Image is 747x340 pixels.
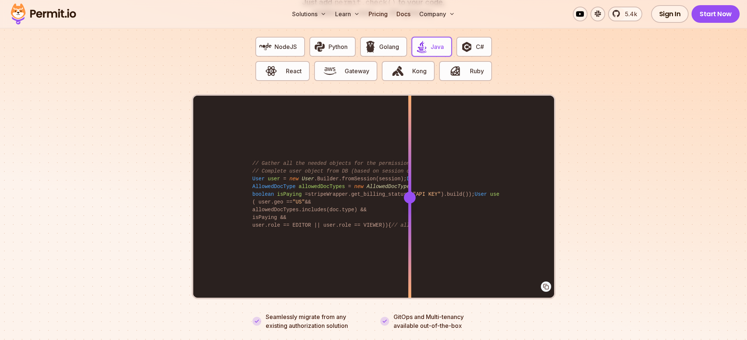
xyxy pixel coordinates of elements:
[290,176,299,182] span: new
[490,191,503,197] span: user
[345,67,369,75] span: Gateway
[252,184,296,190] span: AllowedDocType
[460,40,473,53] img: C#
[324,65,336,77] img: Gateway
[252,168,496,174] span: // Complete user object from DB (based on session object, only 3 DB queries...)
[268,176,280,182] span: user
[394,312,464,330] p: GitOps and Multi-tenancy available out-of-the-box
[328,42,348,51] span: Python
[364,40,377,53] img: Golang
[367,184,410,190] span: AllowedDocType
[354,184,363,190] span: new
[475,191,487,197] span: User
[391,222,438,228] span: // allow access
[277,191,302,197] span: isPaying
[412,67,427,75] span: Kong
[252,160,428,166] span: // Gather all the needed objects for the permission check
[621,10,637,18] span: 5.4k
[449,65,462,77] img: Ruby
[313,40,326,53] img: Python
[608,7,642,21] a: 5.4k
[266,312,367,330] p: Seamlessly migrate from any existing authorization solution
[252,176,265,182] span: User
[259,40,272,53] img: NodeJS
[379,42,399,51] span: Golang
[247,154,500,235] code: .Builder.fromSession(session); .Builder().fromUrl(session.url); (user.role); stripeWrapper.get_bi...
[289,7,329,21] button: Solutions
[692,5,740,23] a: Start Now
[394,7,413,21] a: Docs
[416,40,428,53] img: Java
[332,7,363,21] button: Learn
[413,191,441,197] span: "API KEY"
[252,191,274,197] span: boolean
[265,65,277,77] img: React
[292,199,305,205] span: "US"
[476,42,484,51] span: C#
[348,184,351,190] span: =
[470,67,484,75] span: Ruby
[407,176,431,182] span: Document
[305,191,308,197] span: =
[274,42,297,51] span: NodeJS
[651,5,689,23] a: Sign In
[7,1,79,26] img: Permit logo
[286,67,302,75] span: React
[416,7,458,21] button: Company
[283,176,286,182] span: =
[392,65,404,77] img: Kong
[366,7,391,21] a: Pricing
[299,184,345,190] span: allowedDocTypes
[431,42,444,51] span: Java
[302,176,314,182] span: User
